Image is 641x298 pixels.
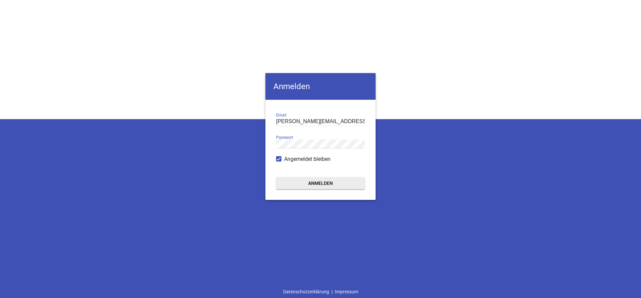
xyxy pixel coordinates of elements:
a: Impressum [333,285,361,298]
div: | [281,285,361,298]
h4: Anmelden [265,73,376,100]
button: Anmelden [276,177,365,189]
a: Datenschutzerklärung [281,285,332,298]
span: Angemeldet bleiben [284,155,331,163]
